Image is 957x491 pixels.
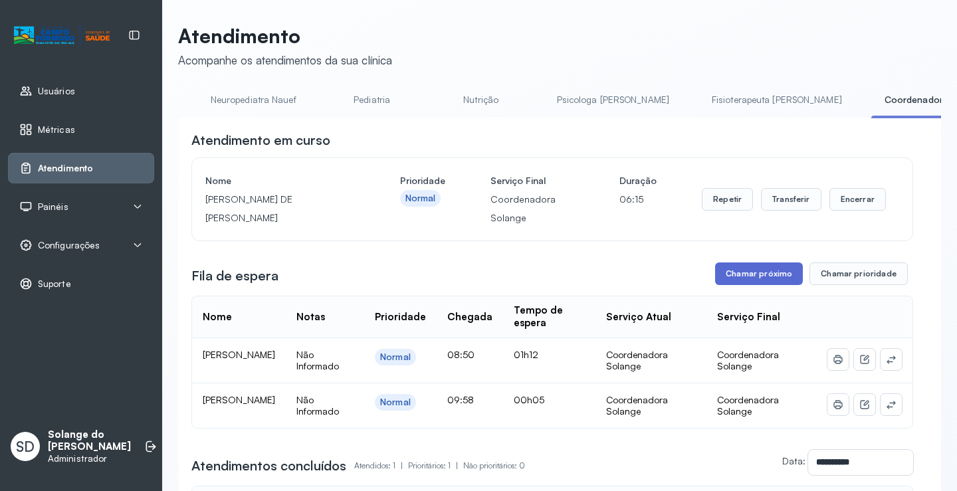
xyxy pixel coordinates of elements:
a: Neuropediatra Nauef [197,89,310,111]
span: Métricas [38,124,75,136]
p: Não prioritários: 0 [463,456,525,475]
span: Coordenadora Solange [717,349,779,372]
h3: Atendimento em curso [191,131,330,149]
a: Psicologa [PERSON_NAME] [544,89,683,111]
h4: Prioridade [400,171,445,190]
div: Acompanhe os atendimentos da sua clínica [178,53,392,67]
span: [PERSON_NAME] [203,349,275,360]
div: Tempo de espera [514,304,585,330]
div: Normal [405,193,436,204]
span: Coordenadora Solange [717,394,779,417]
div: Coordenadora Solange [606,349,695,372]
img: Logotipo do estabelecimento [14,25,110,47]
div: Notas [296,311,325,324]
div: Normal [380,351,411,363]
a: Usuários [19,84,143,98]
div: Serviço Atual [606,311,671,324]
a: Métricas [19,123,143,136]
span: | [401,460,403,470]
button: Repetir [702,188,753,211]
span: 09:58 [447,394,474,405]
span: Painéis [38,201,68,213]
h4: Serviço Final [490,171,574,190]
div: Prioridade [375,311,426,324]
div: Serviço Final [717,311,780,324]
span: Configurações [38,240,100,251]
span: Não Informado [296,394,339,417]
div: Coordenadora Solange [606,394,695,417]
span: Usuários [38,86,75,97]
span: | [456,460,458,470]
p: Prioritários: 1 [408,456,463,475]
p: Administrador [48,453,131,464]
div: Chegada [447,311,492,324]
h4: Nome [205,171,355,190]
h3: Atendimentos concluídos [191,456,346,475]
div: Normal [380,397,411,408]
p: Atendidos: 1 [354,456,408,475]
div: Nome [203,311,232,324]
button: Chamar prioridade [809,262,908,285]
span: 00h05 [514,394,544,405]
span: Atendimento [38,163,93,174]
h4: Duração [619,171,657,190]
p: [PERSON_NAME] DE [PERSON_NAME] [205,190,355,227]
span: [PERSON_NAME] [203,394,275,405]
button: Chamar próximo [715,262,803,285]
a: Fisioterapeuta [PERSON_NAME] [698,89,855,111]
p: Solange do [PERSON_NAME] [48,429,131,454]
a: Atendimento [19,161,143,175]
label: Data: [782,455,805,466]
a: Pediatria [326,89,419,111]
p: 06:15 [619,190,657,209]
button: Transferir [761,188,821,211]
button: Encerrar [829,188,886,211]
span: Suporte [38,278,71,290]
span: Não Informado [296,349,339,372]
p: Coordenadora Solange [490,190,574,227]
span: 08:50 [447,349,475,360]
p: Atendimento [178,24,392,48]
a: Nutrição [435,89,528,111]
h3: Fila de espera [191,266,278,285]
span: 01h12 [514,349,538,360]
